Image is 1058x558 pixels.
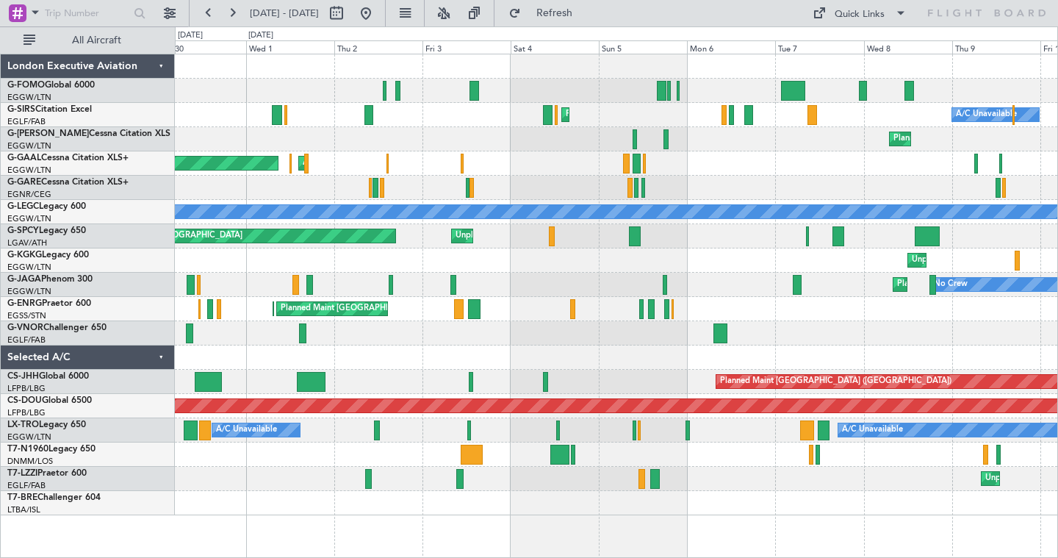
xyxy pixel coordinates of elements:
a: EGGW/LTN [7,262,51,273]
a: G-VNORChallenger 650 [7,323,107,332]
div: Wed 1 [246,40,334,54]
a: LGAV/ATH [7,237,47,248]
a: LFPB/LBG [7,383,46,394]
a: G-GARECessna Citation XLS+ [7,178,129,187]
div: Tue 30 [157,40,245,54]
a: T7-N1960Legacy 650 [7,445,96,454]
a: EGNR/CEG [7,189,51,200]
a: G-LEGCLegacy 600 [7,202,86,211]
span: LX-TRO [7,421,39,429]
a: G-KGKGLegacy 600 [7,251,89,260]
a: EGGW/LTN [7,213,51,224]
span: G-VNOR [7,323,43,332]
a: CS-DOUGlobal 6500 [7,396,92,405]
a: LFPB/LBG [7,407,46,418]
a: DNMM/LOS [7,456,53,467]
span: T7-BRE [7,493,37,502]
span: G-JAGA [7,275,41,284]
span: G-ENRG [7,299,42,308]
div: [DATE] [178,29,203,42]
a: T7-LZZIPraetor 600 [7,469,87,478]
div: Sun 5 [599,40,687,54]
a: CS-JHHGlobal 6000 [7,372,89,381]
span: G-FOMO [7,81,45,90]
span: G-GARE [7,178,41,187]
span: G-SPCY [7,226,39,235]
a: T7-BREChallenger 604 [7,493,101,502]
div: Thu 9 [952,40,1040,54]
a: G-JAGAPhenom 300 [7,275,93,284]
div: Unplanned Maint [GEOGRAPHIC_DATA] [456,225,606,247]
div: A/C Unavailable [956,104,1017,126]
div: Planned Maint [GEOGRAPHIC_DATA] ([GEOGRAPHIC_DATA]) [566,104,797,126]
span: CS-DOU [7,396,42,405]
span: G-SIRS [7,105,35,114]
div: Wed 8 [864,40,952,54]
span: G-LEGC [7,202,39,211]
span: T7-LZZI [7,469,37,478]
div: Fri 3 [422,40,511,54]
a: EGGW/LTN [7,92,51,103]
a: G-[PERSON_NAME]Cessna Citation XLS [7,129,170,138]
span: All Aircraft [38,35,155,46]
div: Thu 2 [334,40,422,54]
span: Refresh [524,8,586,18]
a: EGLF/FAB [7,335,46,346]
a: LX-TROLegacy 650 [7,421,86,429]
input: Trip Number [45,2,129,24]
div: Mon 6 [687,40,775,54]
span: G-[PERSON_NAME] [7,129,89,138]
span: G-KGKG [7,251,42,260]
a: G-SIRSCitation Excel [7,105,92,114]
div: A/C Unavailable [216,419,277,441]
div: A/C Unavailable [842,419,903,441]
a: EGGW/LTN [7,165,51,176]
div: AOG Maint Dusseldorf [303,152,388,174]
span: [DATE] - [DATE] [250,7,319,20]
a: G-FOMOGlobal 6000 [7,81,95,90]
div: Planned Maint [GEOGRAPHIC_DATA] ([GEOGRAPHIC_DATA]) [281,298,512,320]
a: EGLF/FAB [7,116,46,127]
button: All Aircraft [16,29,159,52]
div: Sat 4 [511,40,599,54]
a: EGGW/LTN [7,286,51,297]
a: EGSS/STN [7,310,46,321]
a: LTBA/ISL [7,504,40,515]
button: Refresh [502,1,590,25]
div: Planned Maint [GEOGRAPHIC_DATA] ([GEOGRAPHIC_DATA]) [720,371,951,393]
div: Tue 7 [775,40,863,54]
a: EGGW/LTN [7,140,51,151]
a: EGGW/LTN [7,432,51,443]
span: T7-N1960 [7,445,48,454]
button: Quick Links [805,1,914,25]
a: G-ENRGPraetor 600 [7,299,91,308]
span: CS-JHH [7,372,39,381]
span: G-GAAL [7,154,41,162]
div: No Crew [934,273,968,296]
a: G-SPCYLegacy 650 [7,226,86,235]
a: G-GAALCessna Citation XLS+ [7,154,129,162]
a: EGLF/FAB [7,480,46,491]
div: [DATE] [248,29,273,42]
div: Quick Links [835,7,885,22]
